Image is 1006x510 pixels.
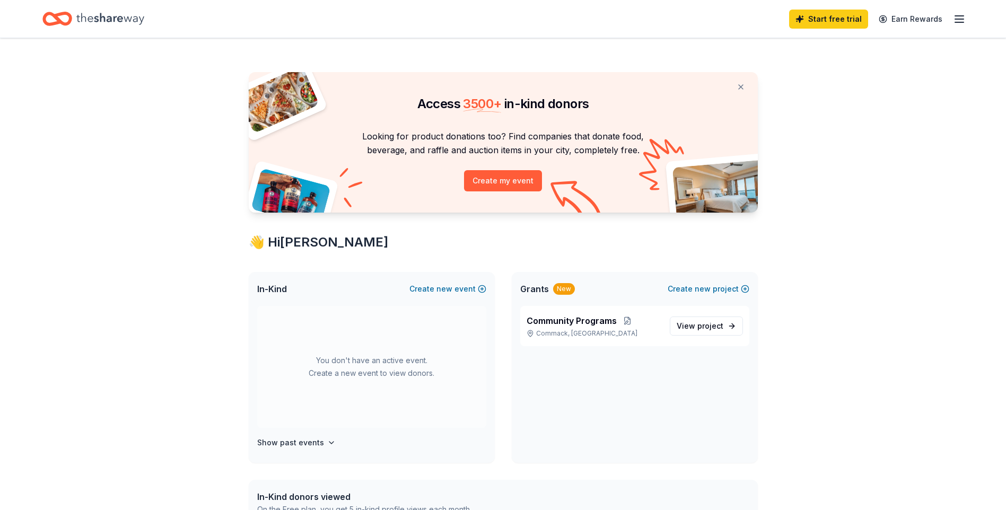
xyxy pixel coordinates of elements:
[670,316,743,336] a: View project
[257,283,287,295] span: In-Kind
[237,66,319,134] img: Pizza
[668,283,749,295] button: Createnewproject
[464,170,542,191] button: Create my event
[257,436,336,449] button: Show past events
[697,321,723,330] span: project
[553,283,575,295] div: New
[257,306,486,428] div: You don't have an active event. Create a new event to view donors.
[417,96,589,111] span: Access in-kind donors
[42,6,144,31] a: Home
[872,10,949,29] a: Earn Rewards
[257,436,324,449] h4: Show past events
[249,234,758,251] div: 👋 Hi [PERSON_NAME]
[695,283,711,295] span: new
[436,283,452,295] span: new
[550,181,603,221] img: Curvy arrow
[677,320,723,332] span: View
[789,10,868,29] a: Start free trial
[261,129,745,157] p: Looking for product donations too? Find companies that donate food, beverage, and raffle and auct...
[409,283,486,295] button: Createnewevent
[257,490,471,503] div: In-Kind donors viewed
[463,96,501,111] span: 3500 +
[527,314,617,327] span: Community Programs
[520,283,549,295] span: Grants
[527,329,661,338] p: Commack, [GEOGRAPHIC_DATA]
